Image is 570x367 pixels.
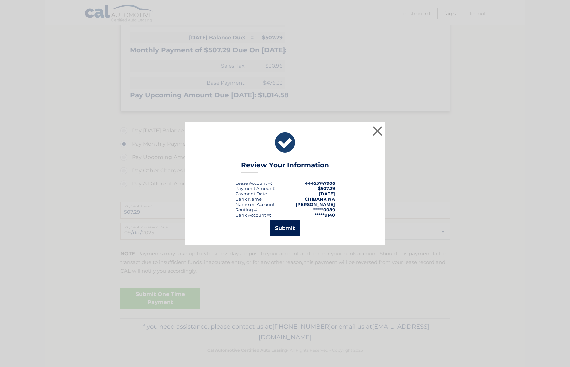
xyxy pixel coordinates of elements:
div: Bank Account #: [235,212,271,218]
div: Bank Name: [235,196,263,202]
strong: CITIBANK NA [305,196,335,202]
div: Lease Account #: [235,181,272,186]
span: Payment Date [235,191,267,196]
button: × [371,124,384,138]
div: Payment Amount: [235,186,275,191]
strong: 44455747906 [305,181,335,186]
div: Name on Account: [235,202,276,207]
h3: Review Your Information [241,161,329,173]
span: $507.29 [318,186,335,191]
div: Routing #: [235,207,258,212]
span: [DATE] [319,191,335,196]
button: Submit [270,220,300,236]
div: : [235,191,268,196]
strong: [PERSON_NAME] [296,202,335,207]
